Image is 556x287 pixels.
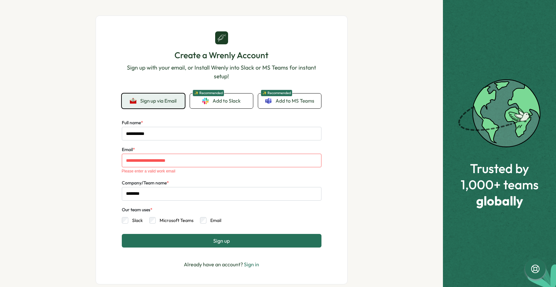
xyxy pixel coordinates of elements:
[122,50,321,61] h1: Create a Wrenly Account
[122,63,321,81] p: Sign up with your email, or Install Wrenly into Slack or MS Teams for instant setup!
[122,94,185,108] button: Sign up via Email
[261,90,292,96] span: ✨ Recommended
[193,90,224,96] span: ✨ Recommended
[184,260,259,269] p: Already have an account?
[213,238,230,244] span: Sign up
[128,217,143,224] label: Slack
[213,97,241,105] span: Add to Slack
[244,261,259,268] a: Sign in
[122,169,321,173] div: Please enter a valid work email
[122,234,321,248] button: Sign up
[206,217,221,224] label: Email
[190,94,253,108] a: ✨ RecommendedAdd to Slack
[122,180,169,187] label: Company/Team name
[122,119,143,127] label: Full name
[122,146,135,153] label: Email
[156,217,194,224] label: Microsoft Teams
[122,206,152,214] div: Our team uses
[258,94,321,108] a: ✨ RecommendedAdd to MS Teams
[276,97,314,105] span: Add to MS Teams
[140,98,176,104] span: Sign up via Email
[461,161,539,175] span: Trusted by
[461,193,539,208] span: globally
[461,177,539,192] span: 1,000+ teams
